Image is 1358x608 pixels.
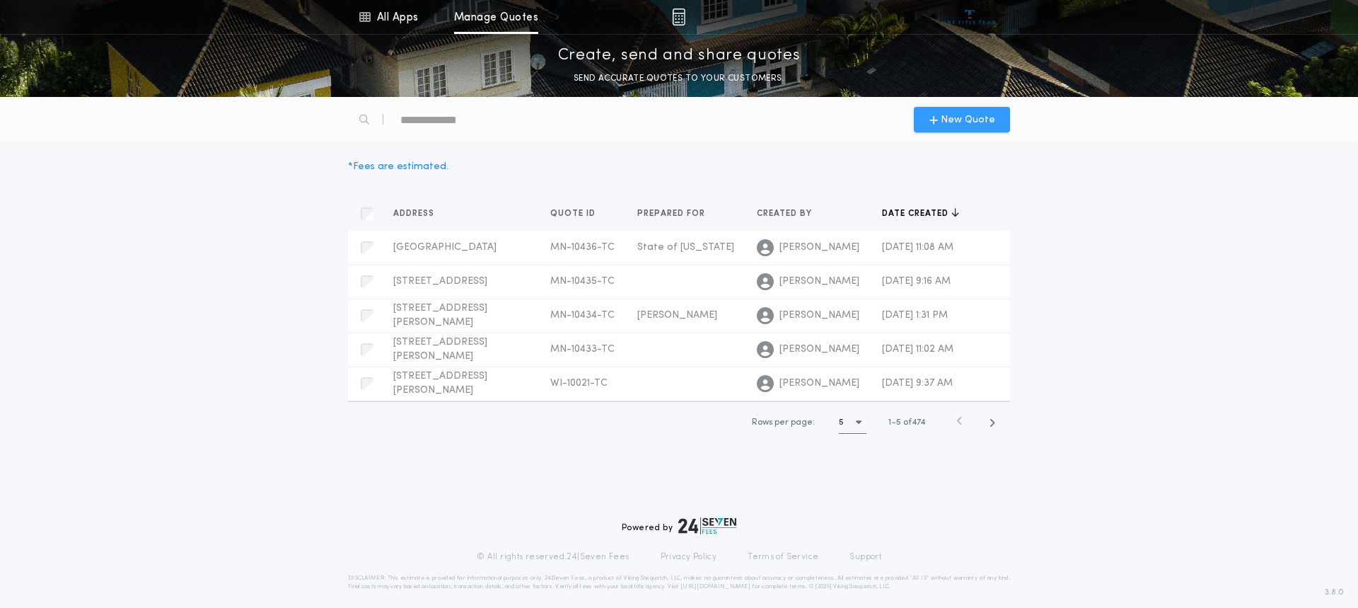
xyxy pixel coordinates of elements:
[882,378,953,389] span: [DATE] 9:37 AM
[558,45,801,67] p: Create, send and share quotes
[637,242,734,253] span: State of [US_STATE]
[348,574,1010,591] p: DISCLAIMER: This estimate is provided for informational purposes only. 24|Seven Fees, a product o...
[882,208,951,219] span: Date created
[849,551,881,563] a: Support
[882,207,959,221] button: Date created
[757,207,823,221] button: Created by
[550,208,598,219] span: Quote ID
[757,208,815,219] span: Created by
[637,208,708,219] span: Prepared for
[1325,586,1344,599] span: 3.8.0
[896,418,901,427] span: 5
[839,411,866,434] button: 5
[672,8,685,25] img: img
[748,551,818,563] a: Terms of Service
[914,107,1010,132] button: New Quote
[550,276,615,287] span: MN-10435-TC
[550,207,606,221] button: Quote ID
[680,584,750,590] a: [URL][DOMAIN_NAME]
[393,208,437,219] span: Address
[661,551,717,563] a: Privacy Policy
[779,275,859,289] span: [PERSON_NAME]
[779,309,859,323] span: [PERSON_NAME]
[550,310,615,321] span: MN-10434-TC
[903,416,925,429] span: of 474
[348,159,448,174] div: * Fees are estimated.
[622,517,736,534] div: Powered by
[393,276,487,287] span: [STREET_ADDRESS]
[393,303,487,328] span: [STREET_ADDRESS][PERSON_NAME]
[944,10,997,24] img: vs-icon
[393,242,497,253] span: [GEOGRAPHIC_DATA]
[752,418,815,427] span: Rows per page:
[779,377,859,391] span: [PERSON_NAME]
[882,344,953,355] span: [DATE] 11:02 AM
[882,276,951,287] span: [DATE] 9:16 AM
[477,551,629,563] p: © All rights reserved. 24|Seven Fees
[393,371,487,396] span: [STREET_ADDRESS][PERSON_NAME]
[550,242,615,253] span: MN-10436-TC
[393,207,445,221] button: Address
[550,344,615,355] span: MN-10433-TC
[550,378,608,389] span: WI-10021-TC
[941,113,995,127] span: New Quote
[779,343,859,357] span: [PERSON_NAME]
[888,418,891,427] span: 1
[637,310,717,321] span: [PERSON_NAME]
[839,415,844,430] h1: 5
[779,241,859,255] span: [PERSON_NAME]
[678,517,736,534] img: logo
[393,337,487,362] span: [STREET_ADDRESS][PERSON_NAME]
[574,71,784,86] p: SEND ACCURATE QUOTES TO YOUR CUSTOMERS.
[882,310,948,321] span: [DATE] 1:31 PM
[882,242,953,253] span: [DATE] 11:08 AM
